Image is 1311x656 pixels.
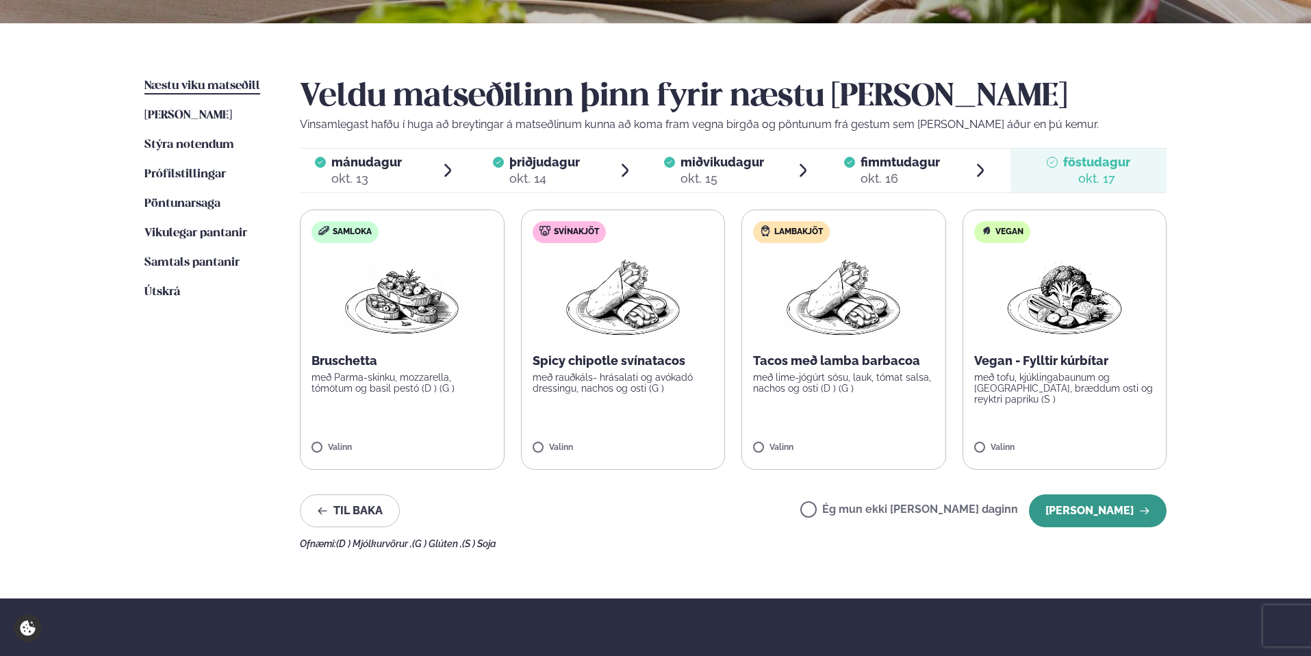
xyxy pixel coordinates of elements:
[300,78,1167,116] h2: Veldu matseðilinn þinn fyrir næstu [PERSON_NAME]
[539,225,550,236] img: pork.svg
[554,227,599,238] span: Svínakjöt
[336,538,412,549] span: (D ) Mjólkurvörur ,
[144,80,260,92] span: Næstu viku matseðill
[300,494,400,527] button: Til baka
[311,372,493,394] p: með Parma-skinku, mozzarella, tómötum og basil pestó (D ) (G )
[974,372,1156,405] p: með tofu, kjúklingabaunum og [GEOGRAPHIC_DATA], bræddum osti og reyktri papriku (S )
[144,198,220,210] span: Pöntunarsaga
[861,171,940,187] div: okt. 16
[509,171,580,187] div: okt. 14
[144,196,220,212] a: Pöntunarsaga
[342,254,462,342] img: Bruschetta.png
[331,155,402,169] span: mánudagur
[144,110,232,121] span: [PERSON_NAME]
[1004,254,1125,342] img: Vegan.png
[981,225,992,236] img: Vegan.svg
[861,155,940,169] span: fimmtudagur
[680,155,764,169] span: miðvikudagur
[318,226,329,236] img: sandwich-new-16px.svg
[333,227,372,238] span: Samloka
[995,227,1023,238] span: Vegan
[144,257,240,268] span: Samtals pantanir
[144,284,180,301] a: Útskrá
[144,255,240,271] a: Samtals pantanir
[1063,155,1130,169] span: föstudagur
[462,538,496,549] span: (S ) Soja
[753,372,934,394] p: með lime-jógúrt sósu, lauk, tómat salsa, nachos og osti (D ) (G )
[760,225,771,236] img: Lamb.svg
[144,286,180,298] span: Útskrá
[753,353,934,369] p: Tacos með lamba barbacoa
[774,227,823,238] span: Lambakjöt
[300,538,1167,549] div: Ofnæmi:
[144,78,260,94] a: Næstu viku matseðill
[331,171,402,187] div: okt. 13
[311,353,493,369] p: Bruschetta
[680,171,764,187] div: okt. 15
[783,254,904,342] img: Wraps.png
[1063,171,1130,187] div: okt. 17
[509,155,580,169] span: þriðjudagur
[144,168,226,180] span: Prófílstillingar
[533,372,714,394] p: með rauðkáls- hrásalati og avókadó dressingu, nachos og osti (G )
[533,353,714,369] p: Spicy chipotle svínatacos
[144,166,226,183] a: Prófílstillingar
[144,108,232,124] a: [PERSON_NAME]
[144,139,234,151] span: Stýra notendum
[144,137,234,153] a: Stýra notendum
[144,227,247,239] span: Vikulegar pantanir
[14,614,42,642] a: Cookie settings
[1029,494,1167,527] button: [PERSON_NAME]
[412,538,462,549] span: (G ) Glúten ,
[974,353,1156,369] p: Vegan - Fylltir kúrbítar
[300,116,1167,133] p: Vinsamlegast hafðu í huga að breytingar á matseðlinum kunna að koma fram vegna birgða og pöntunum...
[144,225,247,242] a: Vikulegar pantanir
[563,254,683,342] img: Wraps.png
